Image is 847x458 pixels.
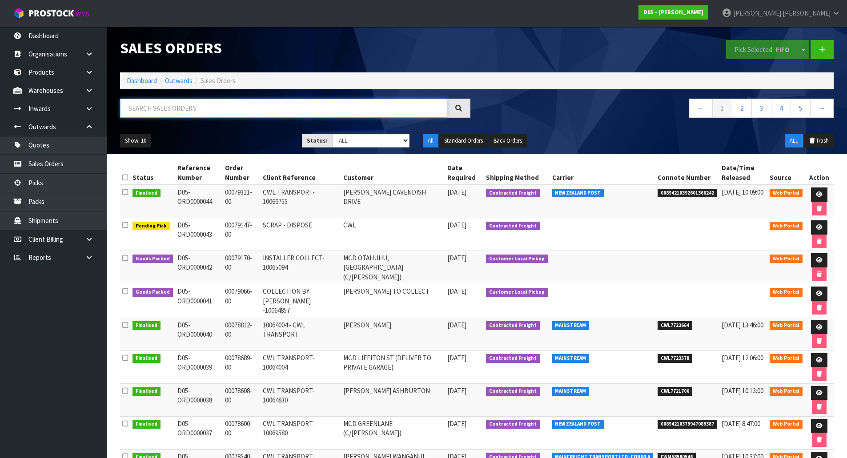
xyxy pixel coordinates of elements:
[120,134,151,148] button: Show: 10
[552,387,590,396] span: MAINSTREAM
[175,416,223,449] td: D05-ORD0000037
[341,218,445,251] td: CWL
[655,161,719,185] th: Connote Number
[341,416,445,449] td: MCD GREENLANE (C/[PERSON_NAME])
[307,137,328,144] strong: Status:
[447,386,466,395] span: [DATE]
[341,284,445,318] td: [PERSON_NAME] TO COLLECT
[726,40,798,59] button: Pick Selected -FIFO
[770,189,803,198] span: Web Portal
[486,321,540,330] span: Contracted Freight
[223,185,261,218] td: 00079311-00
[771,99,791,118] a: 4
[76,10,89,18] small: WMS
[175,185,223,218] td: D05-ORD0000044
[175,284,223,318] td: D05-ORD0000041
[486,420,540,429] span: Contracted Freight
[447,354,466,362] span: [DATE]
[783,9,831,17] span: [PERSON_NAME]
[770,255,803,263] span: Web Portal
[223,161,261,185] th: Order Number
[733,9,781,17] span: [PERSON_NAME]
[261,383,341,416] td: CWL TRANSPORT-10064830
[722,386,763,395] span: [DATE] 10:13:00
[722,188,763,196] span: [DATE] 10:09:00
[175,251,223,284] td: D05-ORD0000042
[261,284,341,318] td: COLLECTION BY [PERSON_NAME] -10064857
[120,99,447,118] input: Search sales orders
[658,321,692,330] span: CWL7723664
[770,288,803,297] span: Web Portal
[689,99,713,118] a: ←
[550,161,656,185] th: Carrier
[751,99,771,118] a: 3
[804,134,834,148] button: Trash
[261,350,341,383] td: CWL TRANSPORT-10064004
[489,134,527,148] button: Back Orders
[120,40,470,56] h1: Sales Orders
[486,354,540,363] span: Contracted Freight
[767,161,805,185] th: Source
[132,288,173,297] span: Goods Packed
[445,161,484,185] th: Date Required
[132,222,170,231] span: Pending Pick
[658,189,717,198] span: 00894210392601366242
[261,161,341,185] th: Client Reference
[223,350,261,383] td: 00078689-00
[261,416,341,449] td: CWL TRANSPORT-10069580
[770,321,803,330] span: Web Portal
[719,161,768,185] th: Date/Time Released
[165,76,193,85] a: Outwards
[447,254,466,262] span: [DATE]
[712,99,732,118] a: 1
[261,251,341,284] td: INSTALLER COLLECT-10065094
[722,321,763,329] span: [DATE] 13:46:00
[132,321,161,330] span: Finalised
[132,189,161,198] span: Finalised
[486,288,548,297] span: Customer Local Pickup
[223,218,261,251] td: 00079147-00
[732,99,752,118] a: 2
[552,354,590,363] span: MAINSTREAM
[658,387,692,396] span: CWL7721706
[423,134,438,148] button: All
[28,8,74,19] span: ProStock
[223,416,261,449] td: 00078600-00
[770,354,803,363] span: Web Portal
[341,161,445,185] th: Customer
[486,255,548,263] span: Customer Local Pickup
[132,354,161,363] span: Finalised
[132,255,173,263] span: Goods Packed
[776,45,790,54] strong: FIFO
[722,419,760,428] span: [DATE] 8:47:00
[261,218,341,251] td: SCRAP - DISPOSE
[770,387,803,396] span: Web Portal
[132,420,161,429] span: Finalised
[486,387,540,396] span: Contracted Freight
[175,318,223,350] td: D05-ORD0000040
[341,350,445,383] td: MCD LIFFITON ST (DELIVER TO PRIVATE GARAGE)
[175,383,223,416] td: D05-ORD0000038
[447,287,466,295] span: [DATE]
[130,161,175,185] th: Status
[341,251,445,284] td: MCD OTAHUHU, [GEOGRAPHIC_DATA] (C/[PERSON_NAME])
[261,318,341,350] td: 10064004 - CWL TRANSPORT
[810,99,834,118] a: →
[341,318,445,350] td: [PERSON_NAME]
[223,284,261,318] td: 00079066-00
[484,99,834,120] nav: Page navigation
[447,221,466,229] span: [DATE]
[486,189,540,198] span: Contracted Freight
[175,350,223,383] td: D05-ORD0000039
[447,188,466,196] span: [DATE]
[13,8,24,19] img: cube-alt.png
[261,185,341,218] td: CWL TRANSPORT-10069755
[223,318,261,350] td: 00078812-00
[658,354,692,363] span: CWL7723578
[132,387,161,396] span: Finalised
[439,134,488,148] button: Standard Orders
[341,185,445,218] td: [PERSON_NAME] CAVENDISH DRIVE
[785,134,803,148] button: ALL
[552,189,604,198] span: NEW ZEALAND POST
[643,8,703,16] strong: D05 - [PERSON_NAME]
